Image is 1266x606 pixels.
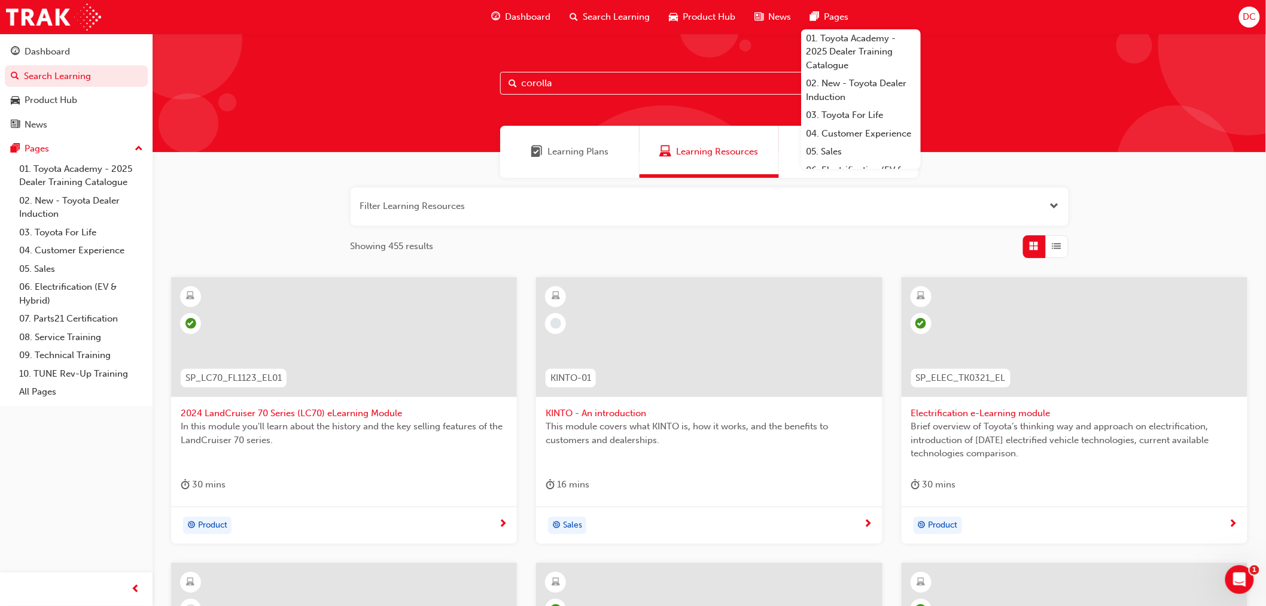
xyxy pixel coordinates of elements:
[811,10,820,25] span: pages-icon
[14,192,148,223] a: 02. New - Toyota Dealer Induction
[5,114,148,136] a: News
[5,138,148,160] button: Pages
[902,277,1247,544] a: SP_ELEC_TK0321_ELElectrification e-Learning moduleBrief overview of Toyota’s thinking way and app...
[546,477,555,492] span: duration-icon
[1250,565,1259,575] span: 1
[801,125,921,143] a: 04. Customer Experience
[500,72,919,95] input: Search...
[25,118,47,132] div: News
[187,289,195,304] span: learningResourceType_ELEARNING-icon
[14,365,148,383] a: 10. TUNE Rev-Up Training
[181,477,226,492] div: 30 mins
[11,144,20,154] span: pages-icon
[552,289,560,304] span: learningResourceType_ELEARNING-icon
[1050,199,1059,213] button: Open the filter
[498,519,507,530] span: next-icon
[550,318,561,329] span: learningRecordVerb_NONE-icon
[683,10,736,24] span: Product Hub
[135,141,143,157] span: up-icon
[5,38,148,138] button: DashboardSearch LearningProduct HubNews
[918,518,926,534] span: target-icon
[132,582,141,597] span: prev-icon
[185,371,282,385] span: SP_LC70_FL1123_EL01
[14,223,148,242] a: 03. Toyota For Life
[911,477,956,492] div: 30 mins
[11,95,20,106] span: car-icon
[531,145,543,159] span: Learning Plans
[801,106,921,125] a: 03. Toyota For Life
[911,407,1238,420] span: Electrification e-Learning module
[1052,240,1061,253] span: List
[1225,565,1254,594] iframe: Intercom live chat
[11,71,19,82] span: search-icon
[769,10,792,24] span: News
[1229,519,1238,530] span: next-icon
[801,161,921,193] a: 06. Electrification (EV & Hybrid)
[745,5,801,29] a: news-iconNews
[929,519,958,532] span: Product
[14,383,148,401] a: All Pages
[536,277,882,544] a: KINTO-01KINTO - An introductionThis module covers what KINTO is, how it works, and the benefits t...
[509,77,518,90] span: Search
[500,126,640,178] a: Learning PlansLearning Plans
[14,346,148,365] a: 09. Technical Training
[677,145,759,159] span: Learning Resources
[546,420,872,447] span: This module covers what KINTO is, how it works, and the benefits to customers and dealerships.
[6,4,101,31] img: Trak
[570,10,579,25] span: search-icon
[171,277,517,544] a: SP_LC70_FL1123_EL012024 LandCruiser 70 Series (LC70) eLearning ModuleIn this module you'll learn ...
[917,289,925,304] span: learningResourceType_ELEARNING-icon
[915,318,926,329] span: learningRecordVerb_COMPLETE-icon
[824,10,849,24] span: Pages
[14,278,148,310] a: 06. Electrification (EV & Hybrid)
[801,74,921,106] a: 02. New - Toyota Dealer Induction
[25,93,77,107] div: Product Hub
[563,519,582,532] span: Sales
[1239,7,1260,28] button: DC
[181,420,507,447] span: In this module you'll learn about the history and the key selling features of the LandCruiser 70 ...
[482,5,561,29] a: guage-iconDashboard
[755,10,764,25] span: news-icon
[11,47,20,57] span: guage-icon
[801,29,921,75] a: 01. Toyota Academy - 2025 Dealer Training Catalogue
[546,477,589,492] div: 16 mins
[181,477,190,492] span: duration-icon
[864,519,873,530] span: next-icon
[506,10,551,24] span: Dashboard
[561,5,660,29] a: search-iconSearch Learning
[14,241,148,260] a: 04. Customer Experience
[181,407,507,420] span: 2024 LandCruiser 70 Series (LC70) eLearning Module
[14,260,148,278] a: 05. Sales
[547,145,608,159] span: Learning Plans
[5,65,148,87] a: Search Learning
[801,5,859,29] a: pages-iconPages
[669,10,678,25] span: car-icon
[187,575,195,590] span: learningResourceType_ELEARNING-icon
[917,575,925,590] span: learningResourceType_ELEARNING-icon
[911,420,1238,460] span: Brief overview of Toyota’s thinking way and approach on electrification, introduction of [DATE] e...
[14,160,148,192] a: 01. Toyota Academy - 2025 Dealer Training Catalogue
[640,126,779,178] a: Learning ResourcesLearning Resources
[25,142,49,156] div: Pages
[14,310,148,328] a: 07. Parts21 Certification
[660,5,745,29] a: car-iconProduct Hub
[583,10,650,24] span: Search Learning
[185,318,196,329] span: learningRecordVerb_PASS-icon
[546,407,872,420] span: KINTO - An introduction
[1030,240,1039,253] span: Grid
[492,10,501,25] span: guage-icon
[25,45,70,59] div: Dashboard
[550,371,591,385] span: KINTO-01
[187,518,196,534] span: target-icon
[5,89,148,111] a: Product Hub
[779,126,918,178] a: SessionsSessions
[198,519,227,532] span: Product
[552,575,560,590] span: learningResourceType_ELEARNING-icon
[660,145,672,159] span: Learning Resources
[552,518,561,534] span: target-icon
[911,477,920,492] span: duration-icon
[5,41,148,63] a: Dashboard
